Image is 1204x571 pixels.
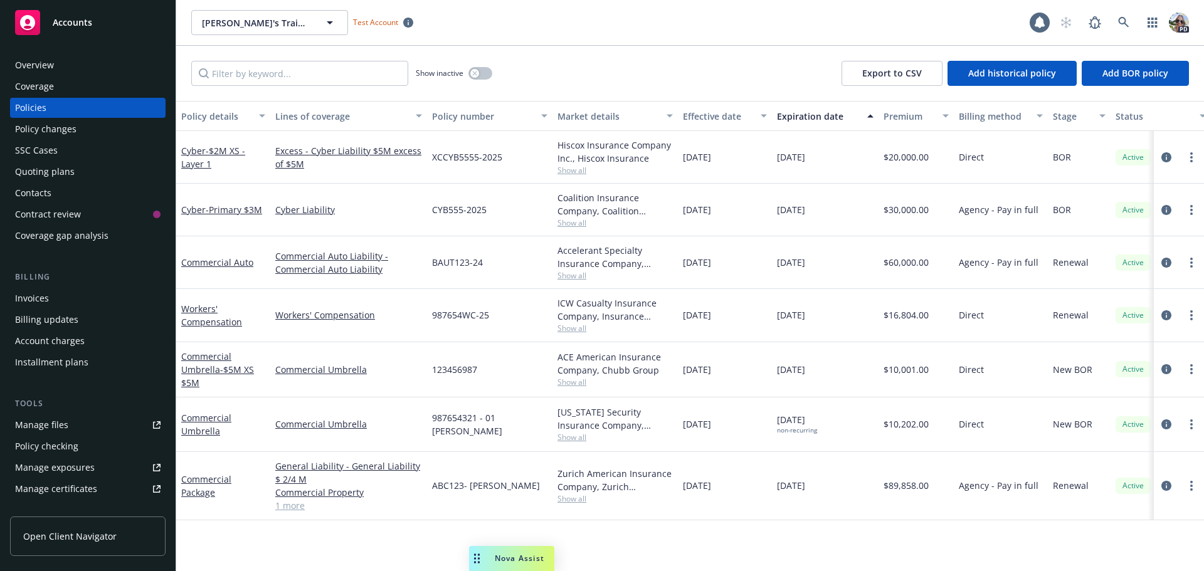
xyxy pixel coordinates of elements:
div: Manage exposures [15,458,95,478]
span: [DATE] [683,203,711,216]
span: Show all [557,165,673,175]
span: [DATE] [683,417,711,431]
a: circleInformation [1159,150,1174,165]
span: [PERSON_NAME]'s Training Account [202,16,310,29]
div: Policy checking [15,436,78,456]
button: Policy details [176,101,270,131]
span: - $2M XS - Layer 1 [181,145,245,170]
button: [PERSON_NAME]'s Training Account [191,10,348,35]
input: Filter by keyword... [191,61,408,86]
div: Manage certificates [15,479,97,499]
span: Direct [959,308,984,322]
div: Policy number [432,110,534,123]
a: Workers' Compensation [181,303,242,328]
span: Show all [557,432,673,443]
a: Manage files [10,415,166,435]
span: Direct [959,417,984,431]
span: $16,804.00 [884,308,929,322]
a: General Liability - General Liability $ 2/4 M [275,459,422,486]
button: Billing method [954,101,1048,131]
div: Expiration date [777,110,860,123]
div: Lines of coverage [275,110,408,123]
a: Commercial Auto Liability - Commercial Auto Liability [275,249,422,276]
span: Show all [557,493,673,504]
a: more [1184,308,1199,323]
span: [DATE] [683,308,711,322]
span: [DATE] [777,256,805,269]
div: ACE American Insurance Company, Chubb Group [557,350,673,377]
div: [US_STATE] Security Insurance Company, Liberty Mutual [557,406,673,432]
img: photo [1169,13,1189,33]
div: Overview [15,55,54,75]
a: Contacts [10,183,166,203]
span: XCCYB5555-2025 [432,150,502,164]
div: Tools [10,397,166,410]
span: [DATE] [683,479,711,492]
a: Manage exposures [10,458,166,478]
a: Switch app [1140,10,1165,35]
a: Contract review [10,204,166,224]
div: Hiscox Insurance Company Inc., Hiscox Insurance [557,139,673,165]
a: circleInformation [1159,362,1174,377]
a: Commercial Umbrella [181,412,231,437]
span: New BOR [1053,363,1092,376]
button: Export to CSV [842,61,943,86]
a: Manage claims [10,500,166,520]
span: Nova Assist [495,553,544,563]
a: more [1184,417,1199,432]
span: Renewal [1053,479,1089,492]
span: Active [1121,364,1146,375]
div: Manage files [15,415,68,435]
span: Active [1121,310,1146,321]
span: - Primary $3M [206,204,262,216]
a: Cyber [181,145,245,170]
span: Renewal [1053,308,1089,322]
a: Overview [10,55,166,75]
button: Nova Assist [469,546,554,571]
div: Zurich American Insurance Company, Zurich Insurance Group [557,467,673,493]
span: [DATE] [777,308,805,322]
div: Installment plans [15,352,88,372]
span: [DATE] [777,363,805,376]
a: Cyber Liability [275,203,422,216]
span: Show all [557,377,673,387]
span: BOR [1053,203,1071,216]
span: Active [1121,152,1146,163]
span: Export to CSV [862,67,922,79]
div: Invoices [15,288,49,308]
span: $60,000.00 [884,256,929,269]
a: Commercial Umbrella [275,363,422,376]
button: Add historical policy [948,61,1077,86]
a: more [1184,478,1199,493]
div: Coverage [15,76,54,97]
a: Commercial Package [181,473,231,498]
a: Manage certificates [10,479,166,499]
span: Agency - Pay in full [959,479,1038,492]
div: Effective date [683,110,753,123]
a: Installment plans [10,352,166,372]
a: Excess - Cyber Liability $5M excess of $5M [275,144,422,170]
a: Commercial Auto [181,256,253,268]
span: CYB555-2025 [432,203,487,216]
a: Coverage gap analysis [10,226,166,246]
div: Policy changes [15,119,77,139]
div: Policies [15,98,46,118]
span: $20,000.00 [884,150,929,164]
span: [DATE] [777,150,805,164]
a: more [1184,150,1199,165]
div: ICW Casualty Insurance Company, Insurance Company of the West (ICW) [557,296,673,323]
span: $10,202.00 [884,417,929,431]
button: Effective date [678,101,772,131]
span: BOR [1053,150,1071,164]
div: Manage claims [15,500,78,520]
a: Policies [10,98,166,118]
button: Expiration date [772,101,879,131]
div: Premium [884,110,935,123]
div: Stage [1053,110,1092,123]
a: Account charges [10,331,166,351]
a: 1 more [275,499,422,512]
span: Add historical policy [968,67,1056,79]
span: $30,000.00 [884,203,929,216]
a: more [1184,202,1199,217]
